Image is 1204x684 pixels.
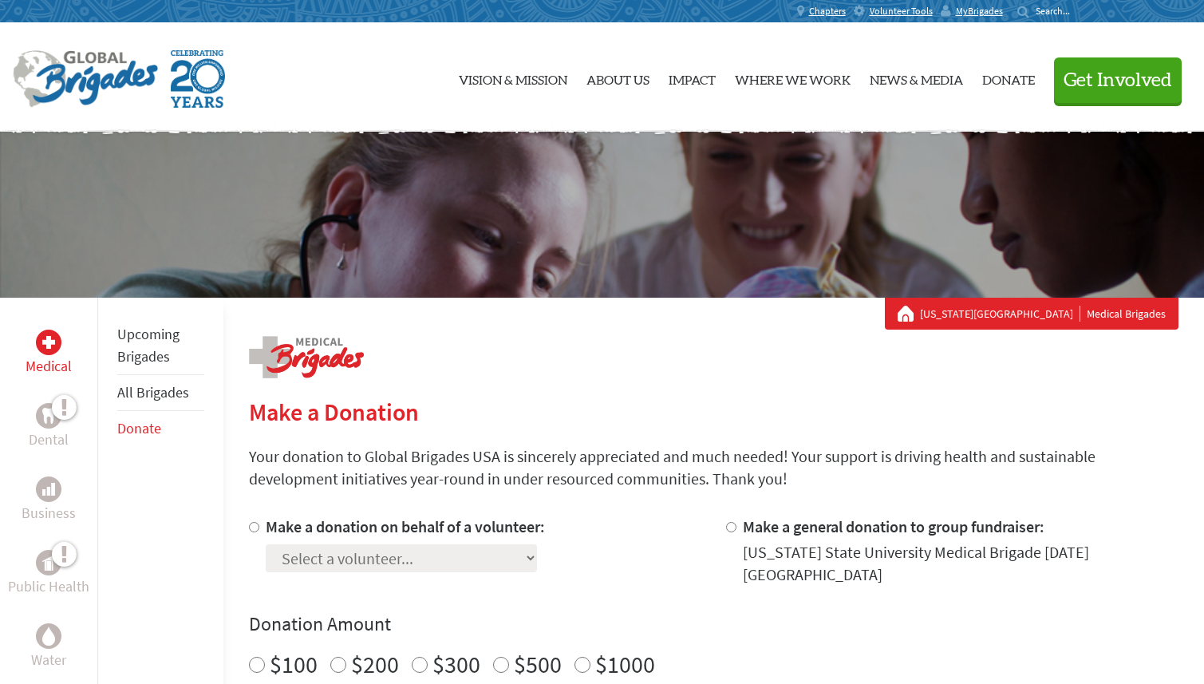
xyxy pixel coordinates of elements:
[42,336,55,349] img: Medical
[117,325,180,366] a: Upcoming Brigades
[270,649,318,679] label: $100
[743,541,1178,586] div: [US_STATE] State University Medical Brigade [DATE] [GEOGRAPHIC_DATA]
[743,516,1044,536] label: Make a general donation to group fundraiser:
[870,36,963,119] a: News & Media
[42,408,55,423] img: Dental
[42,555,55,571] img: Public Health
[36,550,61,575] div: Public Health
[249,397,1178,426] h2: Make a Donation
[249,445,1178,490] p: Your donation to Global Brigades USA is sincerely appreciated and much needed! Your support is dr...
[13,50,158,108] img: Global Brigades Logo
[459,36,567,119] a: Vision & Mission
[36,476,61,502] div: Business
[22,476,76,524] a: BusinessBusiness
[22,502,76,524] p: Business
[117,383,189,401] a: All Brigades
[117,411,204,446] li: Donate
[26,355,72,378] p: Medical
[117,317,204,375] li: Upcoming Brigades
[249,611,1178,637] h4: Donation Amount
[36,403,61,429] div: Dental
[42,627,55,645] img: Water
[117,419,161,437] a: Donate
[669,36,716,119] a: Impact
[982,36,1035,119] a: Donate
[26,330,72,378] a: MedicalMedical
[898,306,1166,322] div: Medical Brigades
[351,649,399,679] label: $200
[117,375,204,411] li: All Brigades
[249,336,364,378] img: logo-medical.png
[586,36,649,119] a: About Us
[36,330,61,355] div: Medical
[1064,71,1172,90] span: Get Involved
[8,575,89,598] p: Public Health
[1054,57,1182,103] button: Get Involved
[31,623,66,671] a: WaterWater
[31,649,66,671] p: Water
[29,403,69,451] a: DentalDental
[432,649,480,679] label: $300
[809,5,846,18] span: Chapters
[595,649,655,679] label: $1000
[1036,5,1081,17] input: Search...
[171,50,225,108] img: Global Brigades Celebrating 20 Years
[42,483,55,496] img: Business
[29,429,69,451] p: Dental
[735,36,851,119] a: Where We Work
[8,550,89,598] a: Public HealthPublic Health
[266,516,545,536] label: Make a donation on behalf of a volunteer:
[920,306,1080,322] a: [US_STATE][GEOGRAPHIC_DATA]
[514,649,562,679] label: $500
[36,623,61,649] div: Water
[870,5,933,18] span: Volunteer Tools
[956,5,1003,18] span: MyBrigades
